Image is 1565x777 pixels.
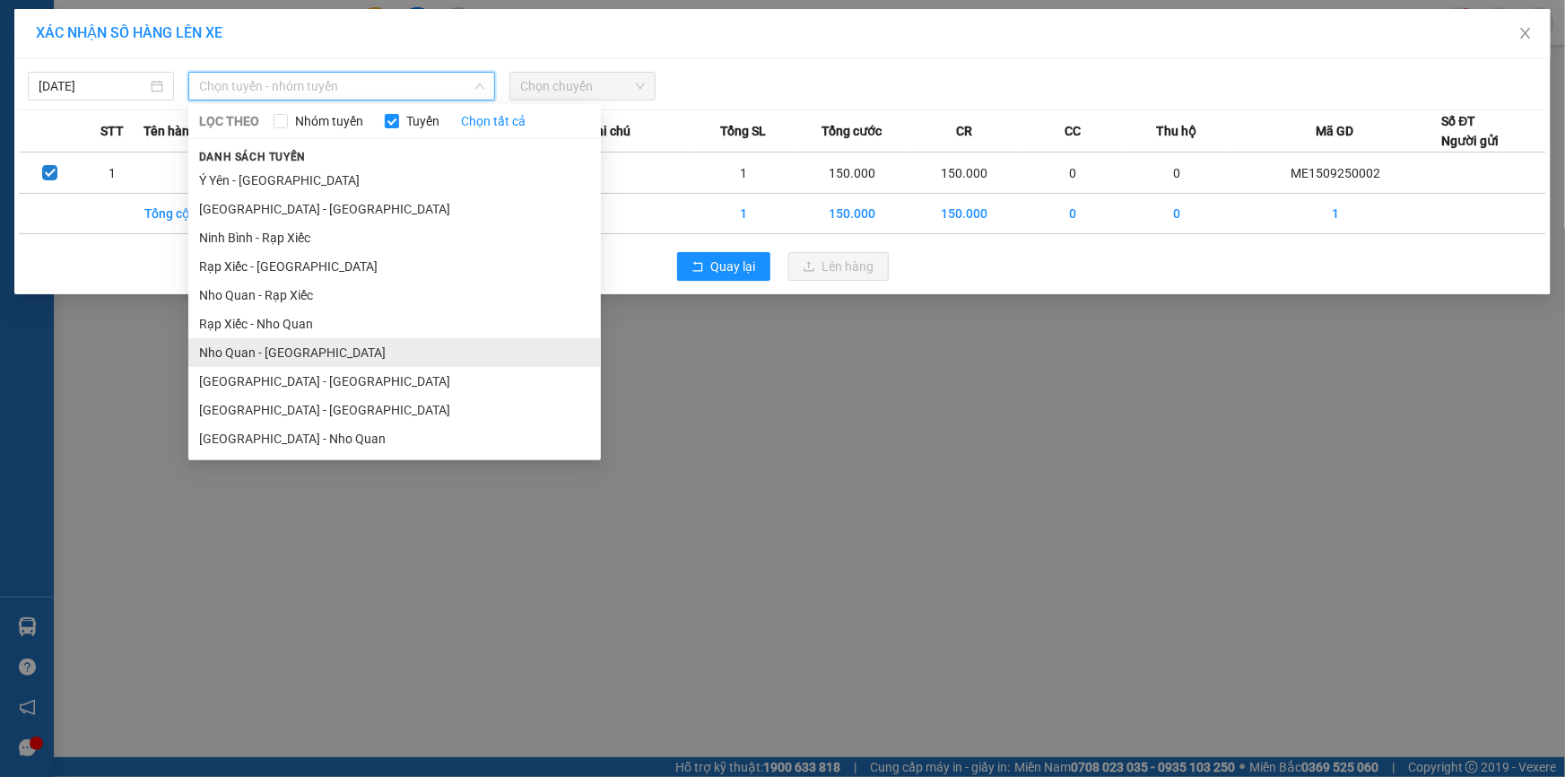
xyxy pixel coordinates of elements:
[587,121,630,141] span: Ghi chú
[1157,121,1197,141] span: Thu hộ
[1518,26,1533,40] span: close
[199,111,259,131] span: LỌC THEO
[188,281,601,310] li: Nho Quan - Rạp Xiếc
[1126,153,1230,194] td: 0
[788,252,889,281] button: uploadLên hàng
[822,121,882,141] span: Tổng cước
[909,194,1021,234] td: 150.000
[461,111,526,131] a: Chọn tất cả
[188,338,601,367] li: Nho Quan - [GEOGRAPHIC_DATA]
[691,153,796,194] td: 1
[143,121,196,141] span: Tên hàng
[720,121,766,141] span: Tổng SL
[474,81,485,92] span: down
[36,24,222,41] span: XÁC NHẬN SỐ HÀNG LÊN XE
[711,257,756,276] span: Quay lại
[188,396,601,424] li: [GEOGRAPHIC_DATA] - [GEOGRAPHIC_DATA]
[796,153,909,194] td: 150.000
[188,252,601,281] li: Rạp Xiếc - [GEOGRAPHIC_DATA]
[1126,194,1230,234] td: 0
[1317,121,1354,141] span: Mã GD
[143,194,248,234] td: Tổng cộng
[691,194,796,234] td: 1
[796,194,909,234] td: 150.000
[188,367,601,396] li: [GEOGRAPHIC_DATA] - [GEOGRAPHIC_DATA]
[520,73,645,100] span: Chọn chuyến
[1230,194,1442,234] td: 1
[188,223,601,252] li: Ninh Bình - Rạp Xiếc
[288,111,370,131] span: Nhóm tuyến
[399,111,447,131] span: Tuyến
[188,195,601,223] li: [GEOGRAPHIC_DATA] - [GEOGRAPHIC_DATA]
[1021,153,1125,194] td: 0
[100,121,124,141] span: STT
[691,260,704,275] span: rollback
[188,166,601,195] li: Ý Yên - [GEOGRAPHIC_DATA]
[587,153,691,194] td: ---
[677,252,770,281] button: rollbackQuay lại
[909,153,1021,194] td: 150.000
[82,153,144,194] td: 1
[1230,153,1442,194] td: ME1509250002
[1442,111,1500,151] div: Số ĐT Người gửi
[188,310,601,338] li: Rạp Xiếc - Nho Quan
[199,73,484,100] span: Chọn tuyến - nhóm tuyến
[956,121,972,141] span: CR
[1065,121,1081,141] span: CC
[1500,9,1551,59] button: Close
[39,76,147,96] input: 15/09/2025
[188,149,317,165] span: Danh sách tuyến
[188,424,601,453] li: [GEOGRAPHIC_DATA] - Nho Quan
[1021,194,1125,234] td: 0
